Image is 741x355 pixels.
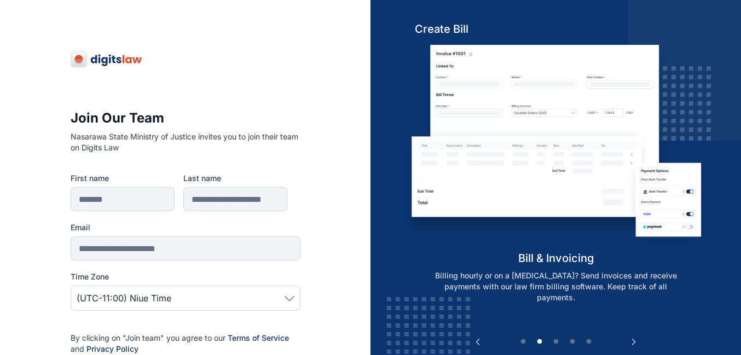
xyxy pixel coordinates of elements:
p: Nasarawa State Ministry of Justice invites you to join their team on Digits Law [71,131,300,153]
h5: bill & invoicing [404,251,708,266]
a: Privacy Policy [86,344,138,353]
button: 4 [567,336,578,347]
button: Next [628,336,639,347]
button: 1 [518,336,529,347]
h3: Join Our Team [71,109,300,127]
p: By clicking on "Join team" you agree to our and [71,333,300,354]
span: (UTC-11:00) Niue Time [77,292,171,305]
button: 5 [583,336,594,347]
h5: Create Bill [404,21,708,37]
span: Time Zone [71,271,109,282]
label: Last name [183,173,287,184]
img: bill-and-invoicin [404,45,708,250]
button: 2 [534,336,545,347]
img: digitslaw-logo [71,50,143,68]
label: First name [71,173,175,184]
button: Previous [472,336,483,347]
a: Terms of Service [228,333,289,342]
label: Email [71,222,300,233]
p: Billing hourly or on a [MEDICAL_DATA]? Send invoices and receive payments with our law firm billi... [416,270,696,303]
button: 3 [551,336,561,347]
